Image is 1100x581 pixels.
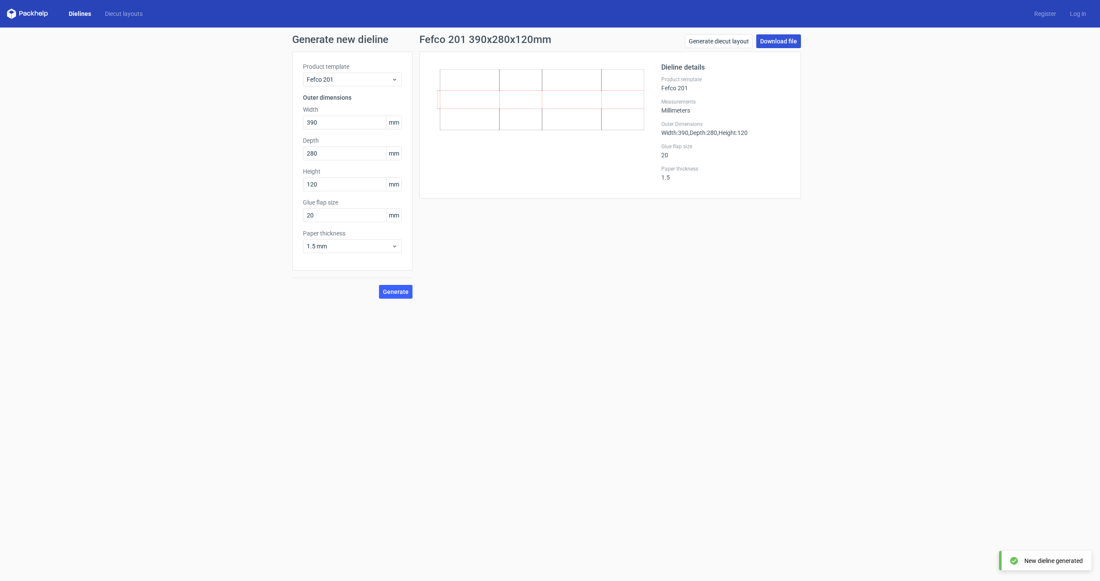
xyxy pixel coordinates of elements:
[661,165,790,181] div: 1.5
[419,34,551,45] h1: Fefco 201 390x280x120mm
[303,136,402,145] label: Depth
[386,147,401,160] span: mm
[386,116,401,129] span: mm
[386,178,401,191] span: mm
[307,75,391,84] span: Fefco 201
[661,143,790,150] label: Glue flap size
[1024,557,1083,565] div: New dieline generated
[661,76,790,83] label: Product template
[386,209,401,222] span: mm
[661,129,688,136] span: Width : 390
[685,34,753,48] a: Generate diecut layout
[307,242,391,251] span: 1.5 mm
[379,285,412,299] button: Generate
[661,76,790,92] div: Fefco 201
[383,289,409,295] span: Generate
[1063,9,1093,18] a: Log in
[661,98,790,114] div: Millimeters
[661,165,790,172] label: Paper thickness
[303,62,402,71] label: Product template
[661,121,790,128] label: Outer Dimensions
[661,62,790,73] h2: Dieline details
[303,105,402,114] label: Width
[688,129,717,136] span: , Depth : 280
[62,9,98,18] a: Dielines
[98,9,150,18] a: Diecut layouts
[303,229,402,238] label: Paper thickness
[292,34,808,45] h1: Generate new dieline
[717,129,748,136] span: , Height : 120
[661,143,790,159] div: 20
[661,98,790,105] label: Measurements
[303,93,402,102] h3: Outer dimensions
[756,34,801,48] a: Download file
[1027,9,1063,18] a: Register
[303,167,402,176] label: Height
[303,198,402,207] label: Glue flap size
